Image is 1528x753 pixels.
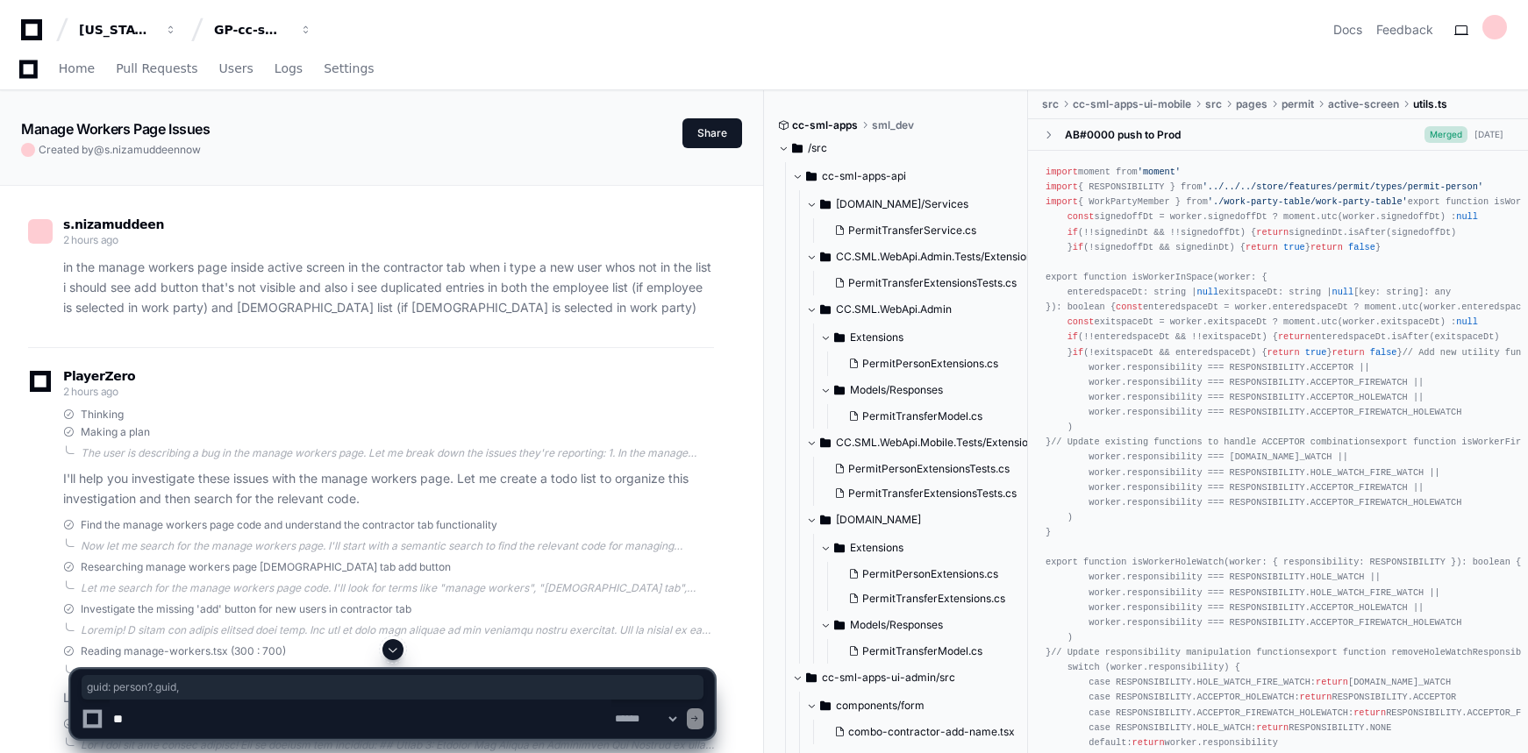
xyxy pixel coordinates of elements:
[72,14,184,46] button: [US_STATE] Pacific
[1370,347,1397,358] span: false
[219,49,253,89] a: Users
[1236,97,1267,111] span: pages
[275,49,303,89] a: Logs
[836,250,1038,264] span: CC.SML.WebApi.Admin.Tests/Extensions
[820,323,1039,352] button: Extensions
[1376,21,1433,39] button: Feedback
[834,327,845,348] svg: Directory
[1046,196,1078,207] span: import
[820,376,1039,404] button: Models/Responses
[1332,347,1365,358] span: return
[59,49,95,89] a: Home
[1203,181,1483,192] span: '../../../store/features/permit/types/permit-person'
[81,408,124,422] span: Thinking
[1205,97,1222,111] span: src
[79,21,154,39] div: [US_STATE] Pacific
[872,118,914,132] span: sml_dev
[1424,126,1467,143] span: Merged
[1067,316,1095,327] span: const
[836,197,968,211] span: [DOMAIN_NAME]/Services
[1046,181,1078,192] span: import
[1328,97,1399,111] span: active-screen
[81,518,497,532] span: Find the manage workers page code and understand the contractor tab functionality
[841,404,1029,429] button: PermitTransferModel.cs
[324,49,374,89] a: Settings
[81,623,714,637] div: Loremip! D sitam con adipis elitsed doei temp. Inc utl et dolo magn aliquae ad min veniamqu nostr...
[1042,97,1059,111] span: src
[836,302,952,316] span: CC.SML.WebApi.Admin
[219,63,253,74] span: Users
[63,371,135,381] span: PlayerZero
[827,271,1029,295] button: PermitTransferExtensionsTests.cs
[1116,302,1143,312] span: const
[94,143,104,156] span: @
[806,190,1039,218] button: [DOMAIN_NAME]/Services
[1305,347,1327,358] span: true
[1283,242,1305,252] span: true
[850,541,903,555] span: Extensions
[1256,227,1289,238] span: return
[21,120,211,138] app-text-character-animate: Manage Workers Page Issues
[1067,211,1095,222] span: const
[841,586,1029,611] button: PermitTransferExtensions.cs
[834,614,845,636] svg: Directory
[1474,128,1503,141] div: [DATE]
[806,243,1039,271] button: CC.SML.WebApi.Admin.Tests/Extensions
[836,513,921,527] span: [DOMAIN_NAME]
[1073,347,1083,358] span: if
[1348,242,1375,252] span: false
[848,276,1017,290] span: PermitTransferExtensionsTests.cs
[682,118,742,148] button: Share
[1310,242,1343,252] span: return
[792,162,1029,190] button: cc-sml-apps-api
[850,618,943,632] span: Models/Responses
[806,295,1039,323] button: CC.SML.WebApi.Admin
[1246,242,1278,252] span: return
[1413,97,1447,111] span: utils.ts
[59,63,95,74] span: Home
[806,166,817,187] svg: Directory
[820,534,1039,562] button: Extensions
[63,385,118,398] span: 2 hours ago
[848,462,1010,476] span: PermitPersonExtensionsTests.cs
[81,560,451,574] span: Researching manage workers page [DEMOGRAPHIC_DATA] tab add button
[87,680,698,694] span: guid: person?.guid,
[116,63,197,74] span: Pull Requests
[1073,242,1083,252] span: if
[1456,316,1478,327] span: null
[848,487,1017,501] span: PermitTransferExtensionsTests.cs
[1046,167,1078,177] span: import
[1073,97,1191,111] span: cc-sml-apps-ui-mobile
[808,141,827,155] span: /src
[81,539,714,553] div: Now let me search for the manage workers page. I'll start with a semantic search to find the rele...
[1282,97,1314,111] span: permit
[862,357,998,371] span: PermitPersonExtensions.cs
[1197,287,1219,297] span: null
[63,217,164,231] span: s.nizamuddeen
[81,446,714,460] div: The user is describing a bug in the manage workers page. Let me break down the issues they're rep...
[862,409,982,423] span: PermitTransferModel.cs
[862,592,1005,606] span: PermitTransferExtensions.cs
[1051,437,1375,447] span: // Update existing functions to handle ACCEPTOR combinations
[324,63,374,74] span: Settings
[214,21,289,39] div: GP-cc-sml-apps
[275,63,303,74] span: Logs
[850,383,943,397] span: Models/Responses
[207,14,319,46] button: GP-cc-sml-apps
[116,49,197,89] a: Pull Requests
[778,134,1015,162] button: /src
[862,567,998,581] span: PermitPersonExtensions.cs
[63,258,714,317] p: in the manage workers page inside active screen in the contractor tab when i type a new user whos...
[820,194,831,215] svg: Directory
[39,143,201,157] span: Created by
[848,224,976,238] span: PermitTransferService.cs
[820,246,831,267] svg: Directory
[180,143,201,156] span: now
[1138,167,1181,177] span: 'moment'
[1067,331,1078,342] span: if
[850,330,903,345] span: Extensions
[827,481,1029,506] button: PermitTransferExtensionsTests.cs
[1067,227,1078,238] span: if
[63,469,714,509] p: I'll help you investigate these issues with the manage workers page. Let me create a todo list to...
[827,218,1029,243] button: PermitTransferService.cs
